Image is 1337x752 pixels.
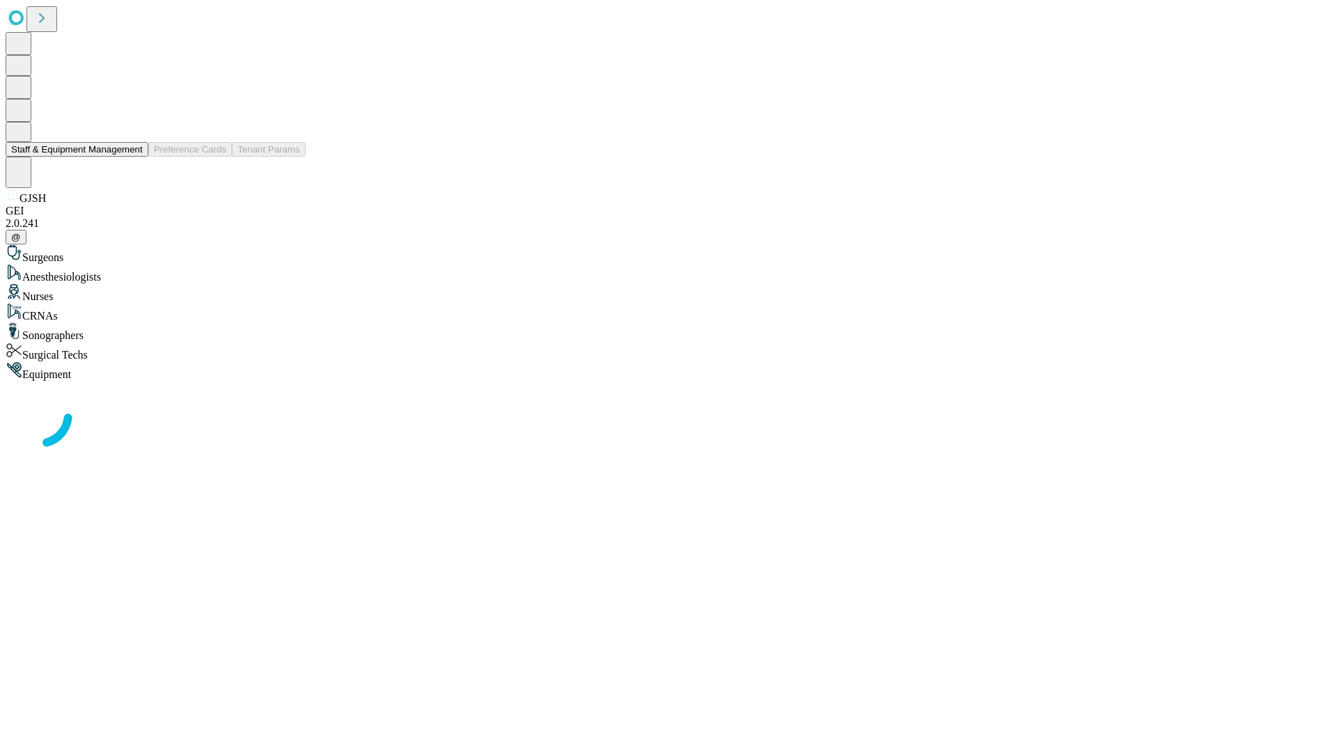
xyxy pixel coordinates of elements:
[6,142,148,157] button: Staff & Equipment Management
[148,142,232,157] button: Preference Cards
[6,264,1331,283] div: Anesthesiologists
[6,303,1331,322] div: CRNAs
[6,342,1331,361] div: Surgical Techs
[6,230,26,244] button: @
[6,322,1331,342] div: Sonographers
[6,244,1331,264] div: Surgeons
[6,283,1331,303] div: Nurses
[232,142,306,157] button: Tenant Params
[6,205,1331,217] div: GEI
[6,217,1331,230] div: 2.0.241
[11,232,21,242] span: @
[19,192,46,204] span: GJSH
[6,361,1331,381] div: Equipment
